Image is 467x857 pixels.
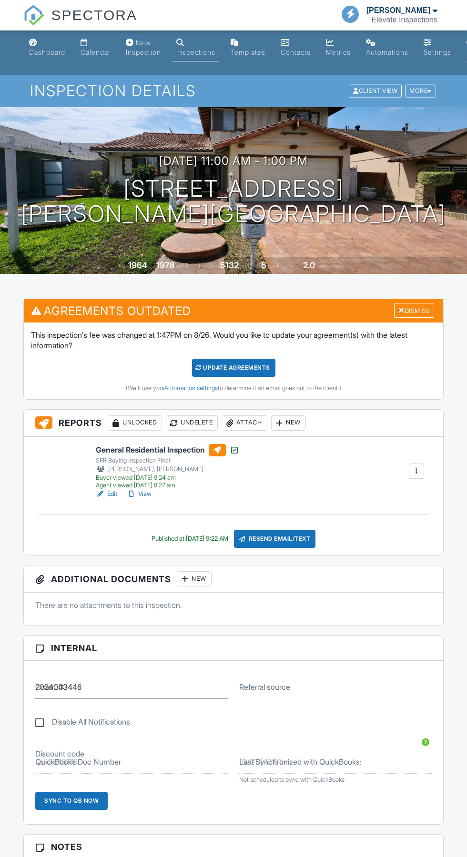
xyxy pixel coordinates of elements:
[176,262,190,270] span: sq. ft.
[222,415,267,431] div: Attach
[77,34,114,61] a: Calendar
[23,14,137,32] a: SPECTORA
[164,384,218,392] a: Automation settings
[127,489,152,499] a: View
[424,48,451,56] div: Settings
[31,384,436,392] div: (We'll use your to determine if an email goes out to the client.)
[261,260,266,270] div: 5
[322,34,355,61] a: Metrics
[405,85,436,98] div: More
[24,565,443,593] h3: Additional Documents
[122,34,165,61] a: New Inspection
[234,530,316,548] div: Resend Email/Text
[25,34,69,61] a: Dashboard
[394,303,434,318] div: Dismiss
[30,82,437,99] h1: Inspection Details
[24,410,443,437] h3: Reports
[24,299,443,323] h3: Agreements Outdated
[362,34,412,61] a: Automations (Basic)
[51,5,137,25] span: SPECTORA
[29,48,65,56] div: Dashboard
[192,359,275,377] div: Update Agreements
[108,415,162,431] div: Unlocked
[239,756,362,767] label: Last Synchronized with QuickBooks:
[96,464,239,474] div: [PERSON_NAME], [PERSON_NAME]
[173,34,219,61] a: Inspections
[96,474,239,482] div: Buyer viewed [DATE] 9:24 am
[96,444,239,456] h6: General Residential Inspection
[176,48,215,56] div: Inspections
[35,756,121,767] label: QuickBooks Doc Number
[281,48,311,56] div: Contacts
[35,682,63,692] label: Order ID
[96,444,239,490] a: General Residential Inspection SFR Buying Inspection Final [PERSON_NAME], [PERSON_NAME] Buyer vie...
[23,5,44,26] img: The Best Home Inspection Software - Spectora
[420,34,455,61] a: Settings
[316,262,344,270] span: bathrooms
[116,262,127,270] span: Built
[96,457,239,464] div: SFR Buying Inspection Final
[128,260,147,270] div: 1964
[21,176,446,227] h1: [STREET_ADDRESS] [PERSON_NAME][GEOGRAPHIC_DATA]
[35,717,130,729] label: Disable All Notifications
[326,48,351,56] div: Metrics
[277,34,315,61] a: Contacts
[35,792,108,810] div: Sync to QB Now
[35,600,432,610] p: There are no attachments to this inspection.
[239,682,290,692] label: Referral source
[227,34,269,61] a: Templates
[156,260,175,270] div: 1978
[231,48,265,56] div: Templates
[96,489,117,499] a: Edit
[348,87,404,94] a: Client View
[371,15,437,25] div: Elevate Inspections
[126,39,161,56] div: New Inspection
[349,85,402,98] div: Client View
[220,260,239,270] div: 5132
[35,748,84,759] label: Discount code
[240,262,252,270] span: sq.ft.
[24,323,443,399] div: This inspection's fee was changed at 1:47PM on 8/26. Would you like to update your agreement(s) w...
[268,262,294,270] span: bedrooms
[166,415,218,431] div: Undelete
[177,571,212,586] div: New
[239,776,345,783] span: Not scheduled to sync with QuickBooks
[159,154,308,167] h3: [DATE] 11:00 am - 1:00 pm
[152,535,228,543] div: Published at [DATE] 9:22 AM
[81,48,111,56] div: Calendar
[199,262,219,270] span: Lot Size
[271,415,306,431] div: New
[96,482,239,489] div: Agent viewed [DATE] 8:27 am
[366,48,408,56] div: Automations
[366,6,430,15] div: [PERSON_NAME]
[24,636,443,661] h3: Internal
[303,260,315,270] div: 2.0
